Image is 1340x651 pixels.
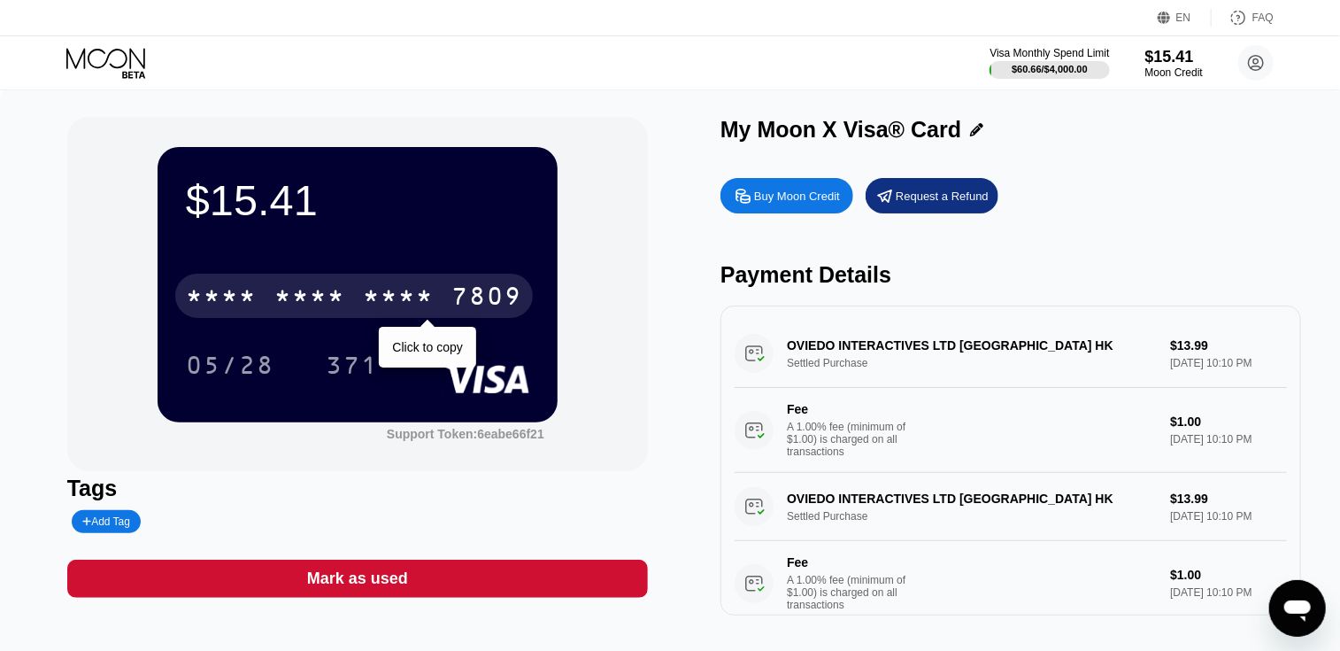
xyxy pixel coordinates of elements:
[1145,48,1203,66] div: $15.41
[173,343,288,387] div: 05/28
[387,427,544,441] div: Support Token:6eabe66f21
[186,353,274,382] div: 05/28
[392,340,462,354] div: Click to copy
[387,427,544,441] div: Support Token: 6eabe66f21
[1145,66,1203,79] div: Moon Credit
[1158,9,1212,27] div: EN
[787,402,911,416] div: Fee
[1269,580,1326,637] iframe: Button to launch messaging window, conversation in progress
[866,178,998,213] div: Request a Refund
[1145,48,1203,79] div: $15.41Moon Credit
[896,189,989,204] div: Request a Refund
[787,421,920,458] div: A 1.00% fee (minimum of $1.00) is charged on all transactions
[72,510,141,533] div: Add Tag
[186,175,529,225] div: $15.41
[1170,586,1287,599] div: [DATE] 10:10 PM
[67,476,648,501] div: Tags
[787,574,920,611] div: A 1.00% fee (minimum of $1.00) is charged on all transactions
[1252,12,1274,24] div: FAQ
[1170,433,1287,446] div: [DATE] 10:10 PM
[720,178,853,213] div: Buy Moon Credit
[735,388,1287,473] div: FeeA 1.00% fee (minimum of $1.00) is charged on all transactions$1.00[DATE] 10:10 PM
[787,555,911,570] div: Fee
[307,569,408,589] div: Mark as used
[990,47,1109,59] div: Visa Monthly Spend Limit
[1176,12,1191,24] div: EN
[82,515,130,528] div: Add Tag
[326,353,379,382] div: 371
[451,284,522,313] div: 7809
[1170,415,1287,429] div: $1.00
[1212,9,1274,27] div: FAQ
[735,541,1287,626] div: FeeA 1.00% fee (minimum of $1.00) is charged on all transactions$1.00[DATE] 10:10 PM
[754,189,840,204] div: Buy Moon Credit
[67,560,648,598] div: Mark as used
[990,47,1109,79] div: Visa Monthly Spend Limit$60.66/$4,000.00
[1012,64,1088,74] div: $60.66 / $4,000.00
[720,262,1301,288] div: Payment Details
[312,343,392,387] div: 371
[1170,568,1287,582] div: $1.00
[720,117,961,143] div: My Moon X Visa® Card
